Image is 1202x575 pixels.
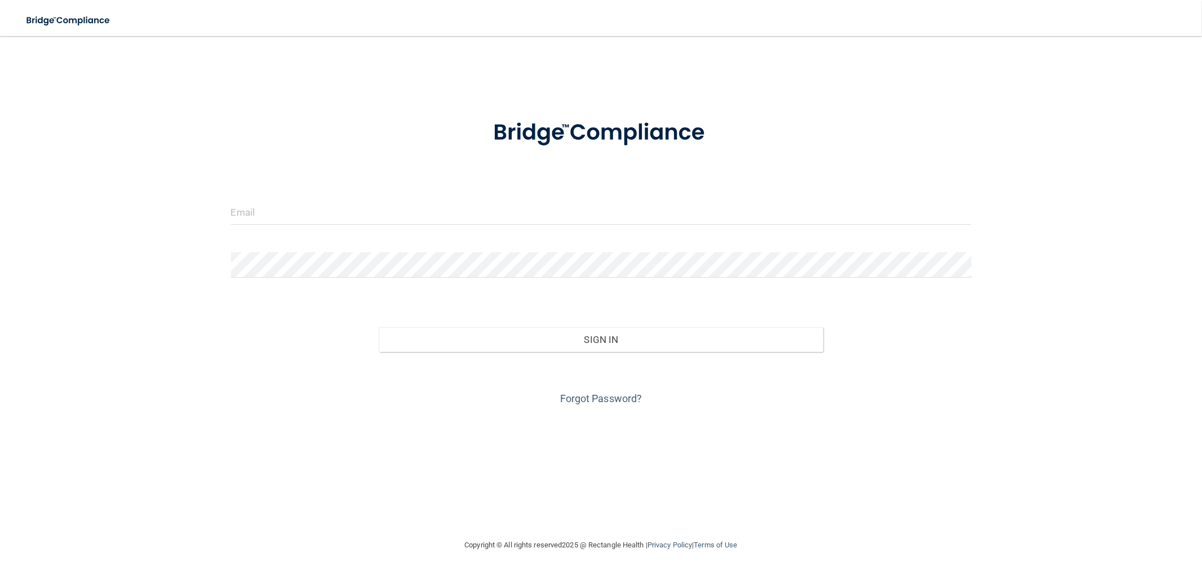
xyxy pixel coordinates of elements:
[396,527,807,563] div: Copyright © All rights reserved 2025 @ Rectangle Health | |
[647,541,692,549] a: Privacy Policy
[694,541,737,549] a: Terms of Use
[560,393,642,404] a: Forgot Password?
[379,327,823,352] button: Sign In
[231,199,972,225] input: Email
[17,9,121,32] img: bridge_compliance_login_screen.278c3ca4.svg
[470,104,733,162] img: bridge_compliance_login_screen.278c3ca4.svg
